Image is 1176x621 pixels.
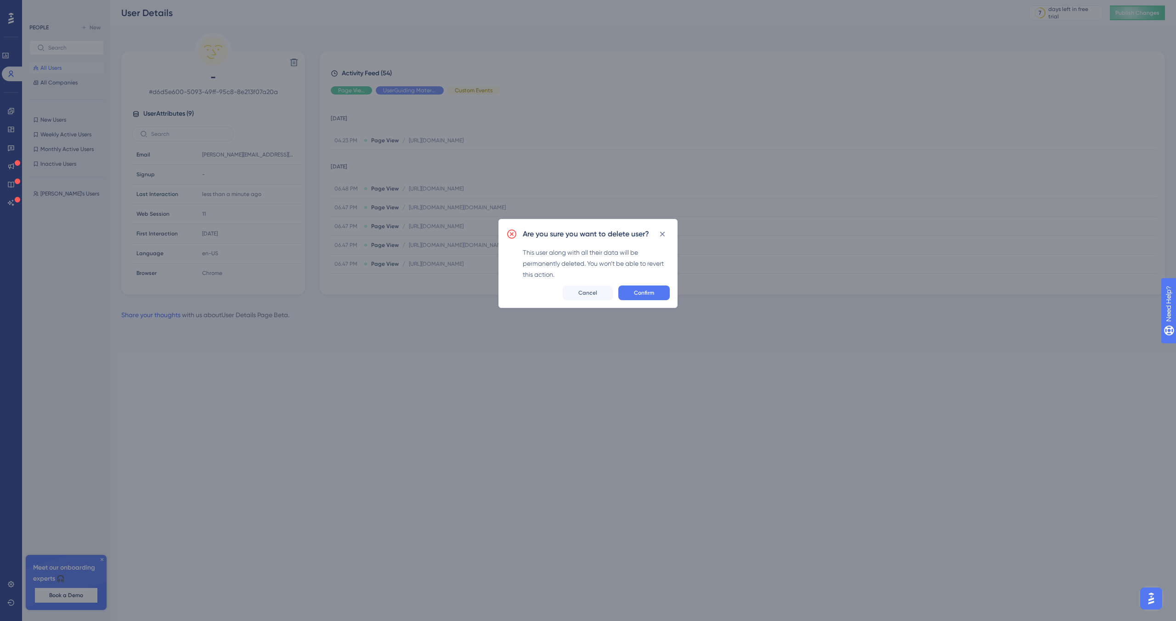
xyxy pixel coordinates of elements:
span: Need Help? [22,2,57,13]
span: Cancel [578,289,597,297]
div: This user along with all their data will be permanently deleted. You won’t be able to revert this... [523,247,670,280]
span: Confirm [634,289,654,297]
h2: Are you sure you want to delete user? [523,229,649,240]
iframe: UserGuiding AI Assistant Launcher [1137,585,1165,612]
